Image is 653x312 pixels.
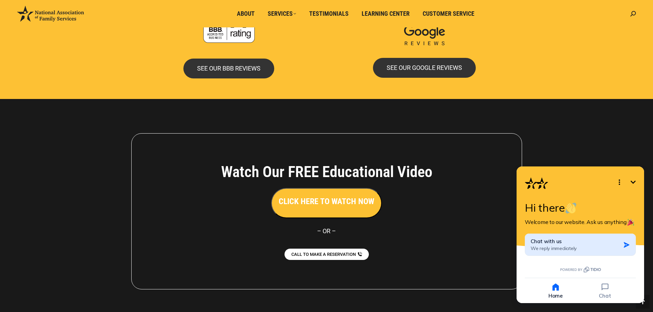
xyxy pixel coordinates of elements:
[423,10,474,17] span: Customer Service
[362,10,410,17] span: Learning Center
[268,10,296,17] span: Services
[304,7,353,20] a: Testimonials
[271,188,382,218] button: CLICK HERE TO WATCH NOW
[317,227,336,235] span: – OR –
[418,7,479,20] a: Customer Service
[183,163,470,181] h4: Watch Our FREE Educational Video
[357,7,414,20] a: Learning Center
[237,10,255,17] span: About
[279,196,374,207] h3: CLICK HERE TO WATCH NOW
[309,10,349,17] span: Testimonials
[508,158,653,312] iframe: Tidio Chat
[232,7,259,20] a: About
[291,252,356,257] span: CALL TO MAKE A RESERVATION
[197,65,261,72] span: SEE OUR BBB REVIEWS
[285,249,369,260] a: CALL TO MAKE A RESERVATION
[183,59,274,78] a: SEE OUR BBB REVIEWS
[399,7,450,51] img: Google Reviews
[373,58,476,78] a: SEE OUR GOOGLE REVIEWS
[387,65,462,71] span: SEE OUR GOOGLE REVIEWS
[271,198,382,205] a: CLICK HERE TO WATCH NOW
[17,6,84,22] img: National Association of Family Services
